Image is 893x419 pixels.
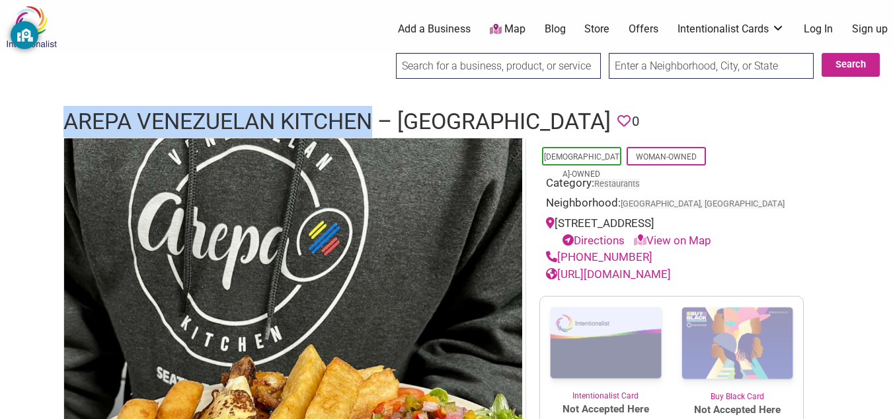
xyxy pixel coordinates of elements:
div: Neighborhood: [546,195,797,215]
h1: Arepa Venezuelan Kitchen – [GEOGRAPHIC_DATA] [63,106,611,138]
input: Enter a Neighborhood, City, or State [609,53,814,79]
a: Intentionalist Cards [678,22,785,36]
div: Category: [546,175,797,195]
span: 0 [632,111,639,132]
a: Woman-Owned [636,152,697,162]
a: View on Map [634,234,711,247]
a: Restaurants [594,179,640,189]
span: Not Accepted Here [672,402,803,418]
button: Search [822,53,880,77]
a: Log In [804,22,833,36]
a: Intentionalist Card [540,297,672,402]
span: Not Accepted Here [540,402,672,417]
a: Offers [629,22,658,36]
img: Buy Black Card [672,297,803,391]
a: [PHONE_NUMBER] [546,250,652,263]
a: Add a Business [398,22,471,36]
a: Buy Black Card [672,297,803,402]
a: Directions [563,234,625,247]
input: Search for a business, product, or service [396,53,601,79]
a: [DEMOGRAPHIC_DATA]-Owned [544,152,619,179]
a: [URL][DOMAIN_NAME] [546,267,671,281]
a: Blog [545,22,566,36]
a: Sign up [852,22,888,36]
button: GoGuardian Privacy Information [11,21,38,49]
a: Store [584,22,609,36]
a: Map [490,22,525,37]
div: [STREET_ADDRESS] [546,215,797,249]
img: Intentionalist Card [540,297,672,390]
span: [GEOGRAPHIC_DATA], [GEOGRAPHIC_DATA] [621,200,785,209]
